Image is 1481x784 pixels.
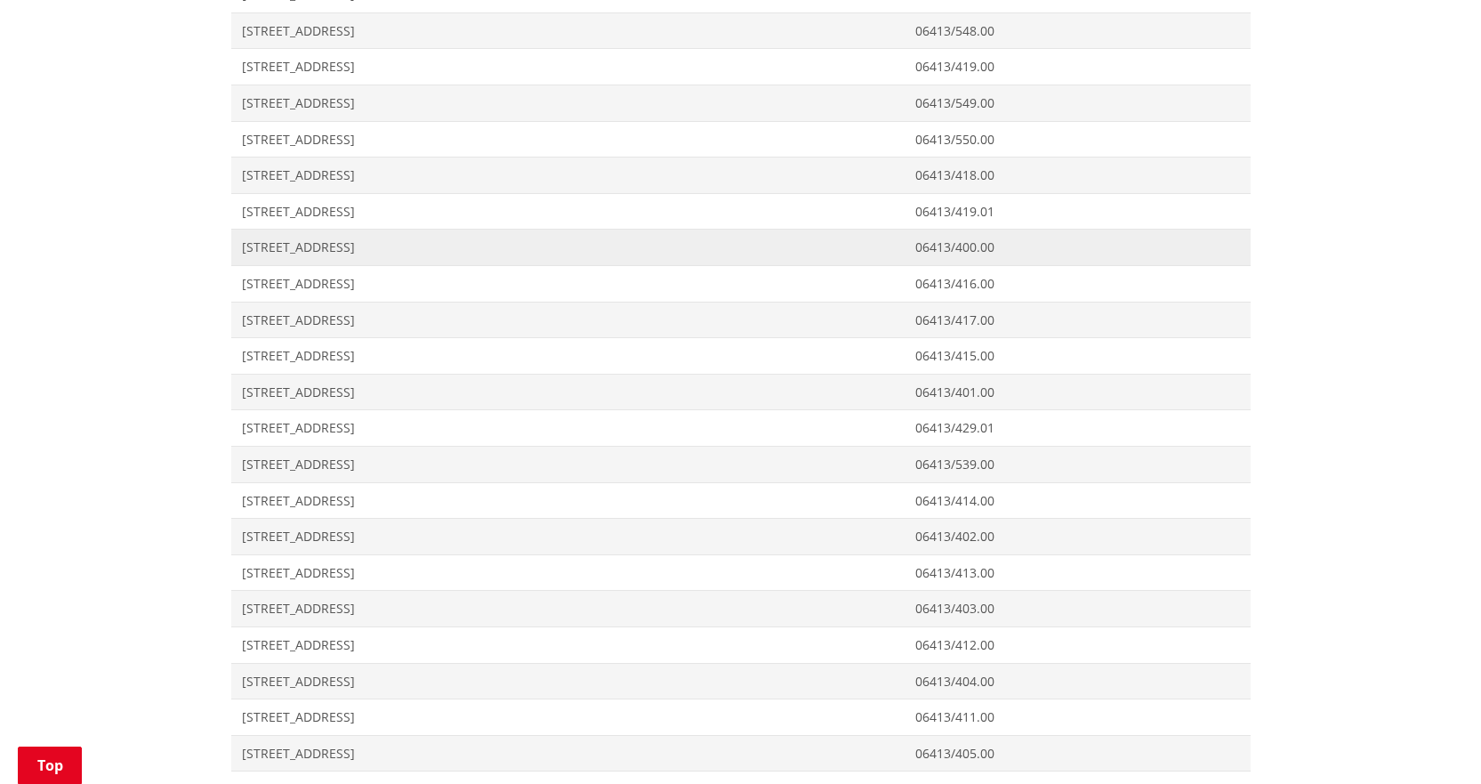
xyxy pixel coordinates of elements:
[231,49,1251,85] a: [STREET_ADDRESS] 06413/419.00
[915,564,1239,582] span: 06413/413.00
[231,735,1251,772] a: [STREET_ADDRESS] 06413/405.00
[231,193,1251,230] a: [STREET_ADDRESS] 06413/419.01
[242,636,895,654] span: [STREET_ADDRESS]
[242,745,895,763] span: [STREET_ADDRESS]
[242,311,895,329] span: [STREET_ADDRESS]
[231,519,1251,555] a: [STREET_ADDRESS] 06413/402.00
[242,22,895,40] span: [STREET_ADDRESS]
[231,626,1251,663] a: [STREET_ADDRESS] 06413/412.00
[915,636,1239,654] span: 06413/412.00
[915,384,1239,401] span: 06413/401.00
[242,600,895,618] span: [STREET_ADDRESS]
[242,94,895,112] span: [STREET_ADDRESS]
[242,564,895,582] span: [STREET_ADDRESS]
[231,374,1251,410] a: [STREET_ADDRESS] 06413/401.00
[231,699,1251,736] a: [STREET_ADDRESS] 06413/411.00
[915,238,1239,256] span: 06413/400.00
[242,166,895,184] span: [STREET_ADDRESS]
[242,708,895,726] span: [STREET_ADDRESS]
[915,456,1239,473] span: 06413/539.00
[915,492,1239,510] span: 06413/414.00
[242,419,895,437] span: [STREET_ADDRESS]
[915,600,1239,618] span: 06413/403.00
[231,338,1251,375] a: [STREET_ADDRESS] 06413/415.00
[231,158,1251,194] a: [STREET_ADDRESS] 06413/418.00
[915,673,1239,691] span: 06413/404.00
[242,203,895,221] span: [STREET_ADDRESS]
[231,591,1251,627] a: [STREET_ADDRESS] 06413/403.00
[231,410,1251,447] a: [STREET_ADDRESS] 06413/429.01
[1399,709,1463,773] iframe: Messenger Launcher
[915,166,1239,184] span: 06413/418.00
[231,482,1251,519] a: [STREET_ADDRESS] 06413/414.00
[242,131,895,149] span: [STREET_ADDRESS]
[18,747,82,784] a: Top
[231,85,1251,122] a: [STREET_ADDRESS] 06413/549.00
[915,528,1239,546] span: 06413/402.00
[242,492,895,510] span: [STREET_ADDRESS]
[242,275,895,293] span: [STREET_ADDRESS]
[915,311,1239,329] span: 06413/417.00
[231,302,1251,338] a: [STREET_ADDRESS] 06413/417.00
[915,203,1239,221] span: 06413/419.01
[242,238,895,256] span: [STREET_ADDRESS]
[231,12,1251,49] a: [STREET_ADDRESS] 06413/548.00
[915,94,1239,112] span: 06413/549.00
[915,347,1239,365] span: 06413/415.00
[242,58,895,76] span: [STREET_ADDRESS]
[915,22,1239,40] span: 06413/548.00
[231,230,1251,266] a: [STREET_ADDRESS] 06413/400.00
[231,663,1251,699] a: [STREET_ADDRESS] 06413/404.00
[915,419,1239,437] span: 06413/429.01
[915,708,1239,726] span: 06413/411.00
[915,58,1239,76] span: 06413/419.00
[231,447,1251,483] a: [STREET_ADDRESS] 06413/539.00
[242,384,895,401] span: [STREET_ADDRESS]
[242,456,895,473] span: [STREET_ADDRESS]
[915,745,1239,763] span: 06413/405.00
[231,554,1251,591] a: [STREET_ADDRESS] 06413/413.00
[242,528,895,546] span: [STREET_ADDRESS]
[231,266,1251,303] a: [STREET_ADDRESS] 06413/416.00
[915,131,1239,149] span: 06413/550.00
[242,347,895,365] span: [STREET_ADDRESS]
[242,673,895,691] span: [STREET_ADDRESS]
[231,121,1251,158] a: [STREET_ADDRESS] 06413/550.00
[915,275,1239,293] span: 06413/416.00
